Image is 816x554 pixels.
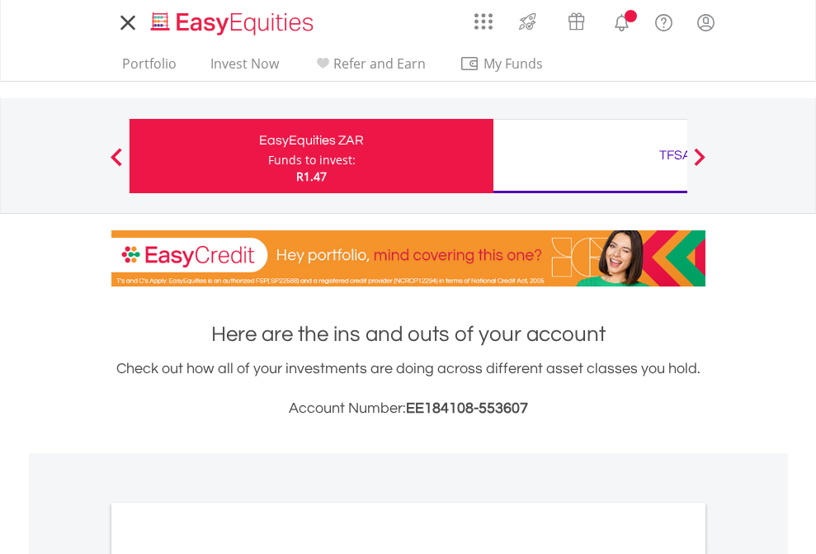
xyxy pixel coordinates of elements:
a: Vouchers [552,4,601,35]
a: FAQ's and Support [643,4,685,37]
img: vouchers-v2.svg [563,8,590,35]
span: Refer and Earn [333,54,426,73]
div: Check out how all of your investments are doing across different asset classes you hold. [111,357,705,420]
h1: Here are the ins and outs of your account [111,320,705,349]
div: EasyEquities ZAR [139,129,483,152]
div: Funds to invest: [268,152,356,168]
img: grid-menu-icon.svg [474,12,493,31]
a: Invest Now [204,55,285,81]
a: AppsGrid [464,4,503,31]
a: My Profile [685,4,727,40]
span: R1.47 [296,168,327,184]
span: My Funds [460,53,568,74]
img: EasyEquities_Logo.png [148,10,320,37]
img: thrive-v2.svg [514,8,541,35]
button: Next [683,156,716,173]
span: EE184108-553607 [406,400,528,416]
a: Portfolio [116,55,183,81]
a: Notifications [601,4,643,37]
img: EasyCredit Promotion Banner [111,230,705,286]
h3: Account Number: [111,397,705,420]
a: Home page [144,4,320,37]
button: Previous [100,156,133,173]
a: Refer and Earn [306,55,432,81]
